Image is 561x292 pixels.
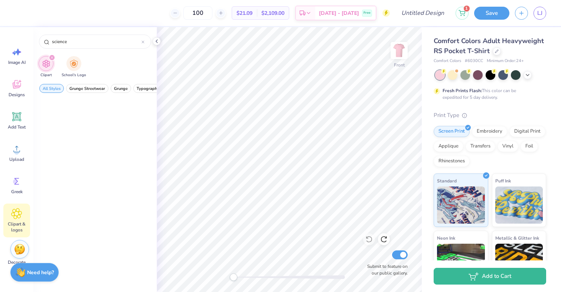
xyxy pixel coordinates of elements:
[319,9,359,17] span: [DATE] - [DATE]
[8,124,26,130] span: Add Text
[434,58,461,64] span: Comfort Colors
[495,186,543,224] img: Puff Ink
[66,84,108,93] button: filter button
[509,126,545,137] div: Digital Print
[434,268,546,285] button: Add to Cart
[363,10,371,16] span: Free
[534,7,546,20] a: LJ
[487,58,524,64] span: Minimum Order: 24 +
[39,84,64,93] button: filter button
[51,38,141,45] input: Try "Stars"
[8,59,26,65] span: Image AI
[392,43,407,58] img: Front
[437,186,485,224] img: Standard
[39,56,53,78] button: filter button
[466,141,495,152] div: Transfers
[261,9,284,17] span: $2,109.00
[443,88,482,94] strong: Fresh Prints Flash:
[434,111,546,120] div: Print Type
[133,84,163,93] button: filter button
[62,56,86,78] div: filter for School's Logo
[9,156,24,162] span: Upload
[42,59,50,68] img: Clipart Image
[111,84,131,93] button: filter button
[437,234,455,242] span: Neon Ink
[495,244,543,281] img: Metallic & Glitter Ink
[114,86,128,91] span: Grunge
[495,234,539,242] span: Metallic & Glitter Ink
[474,7,509,20] button: Save
[363,263,408,276] label: Submit to feature on our public gallery.
[472,126,507,137] div: Embroidery
[8,259,26,265] span: Decorate
[434,36,544,55] span: Comfort Colors Adult Heavyweight RS Pocket T-Shirt
[537,9,542,17] span: LJ
[62,72,86,78] span: School's Logo
[395,6,450,20] input: Untitled Design
[11,189,23,195] span: Greek
[394,62,405,68] div: Front
[69,86,105,91] span: Grunge Streetwear
[465,58,483,64] span: # 6030CC
[183,6,212,20] input: – –
[62,56,86,78] button: filter button
[434,126,470,137] div: Screen Print
[39,56,53,78] div: filter for Clipart
[230,273,237,281] div: Accessibility label
[498,141,518,152] div: Vinyl
[27,269,54,276] strong: Need help?
[495,177,511,185] span: Puff Ink
[9,92,25,98] span: Designs
[437,244,485,281] img: Neon Ink
[237,9,252,17] span: $21.09
[4,221,29,233] span: Clipart & logos
[40,72,52,78] span: Clipart
[70,59,78,68] img: School's Logo Image
[434,141,463,152] div: Applique
[43,86,61,91] span: All Styles
[456,7,469,20] button: 1
[137,86,159,91] span: Typography
[434,156,470,167] div: Rhinestones
[521,141,538,152] div: Foil
[464,6,470,12] span: 1
[437,177,457,185] span: Standard
[443,87,534,101] div: This color can be expedited for 5 day delivery.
